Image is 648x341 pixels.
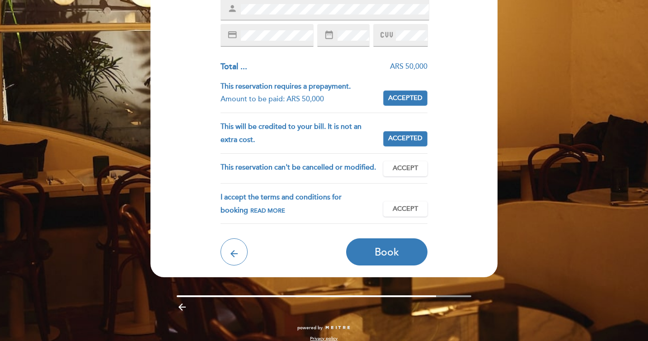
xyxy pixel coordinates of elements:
[388,94,423,103] span: Accepted
[221,120,384,147] div: This will be credited to your bill. It is not an extra cost.
[229,248,239,259] font: arrow_back
[221,238,248,265] button: arrow_back
[324,30,334,40] i: date_range
[393,164,418,172] font: Accept
[221,80,376,93] div: This reservation requires a prepayment.
[247,62,428,72] div: ARS 50,000
[375,246,399,259] font: Book
[297,325,351,331] a: powered by
[227,4,237,14] font: person
[227,30,237,40] i: credit_card
[297,325,323,331] span: powered by
[346,238,427,265] button: Book
[177,302,188,313] i: arrow_backward
[221,191,384,217] div: I accept the terms and conditions for booking
[250,207,285,214] span: Read more
[221,62,247,71] span: Total ...
[383,90,427,106] button: Accepted
[221,93,376,106] div: Amount to be paid: ARS 50,000
[325,326,351,330] img: METER
[393,205,418,213] font: Accept
[383,201,427,217] button: Accept
[383,161,427,176] button: Accept
[221,161,384,176] div: This reservation can't be cancelled or modified.
[388,134,423,142] font: Accepted
[383,131,427,147] button: Accepted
